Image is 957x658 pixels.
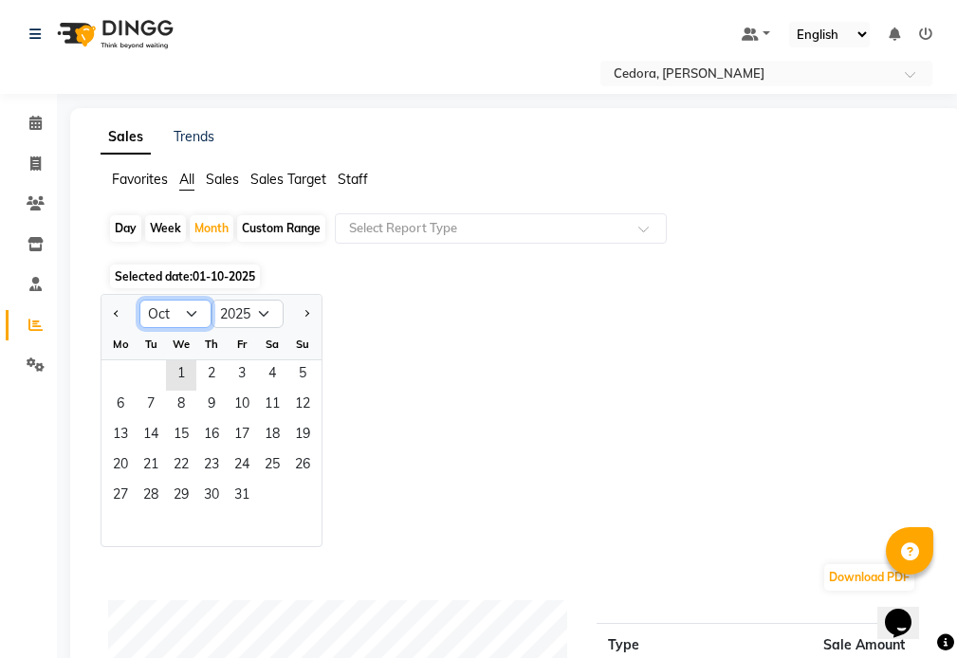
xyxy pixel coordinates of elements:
[105,482,136,512] span: 27
[212,300,284,328] select: Select year
[166,482,196,512] span: 29
[136,451,166,482] div: Tuesday, October 21, 2025
[227,360,257,391] span: 3
[105,451,136,482] span: 20
[237,215,325,242] div: Custom Range
[196,421,227,451] div: Thursday, October 16, 2025
[136,329,166,359] div: Tu
[166,329,196,359] div: We
[287,421,318,451] span: 19
[139,300,212,328] select: Select month
[227,482,257,512] span: 31
[196,391,227,421] span: 9
[110,215,141,242] div: Day
[136,421,166,451] div: Tuesday, October 14, 2025
[196,360,227,391] div: Thursday, October 2, 2025
[227,421,257,451] div: Friday, October 17, 2025
[105,421,136,451] span: 13
[287,421,318,451] div: Sunday, October 19, 2025
[287,329,318,359] div: Su
[250,171,326,188] span: Sales Target
[136,421,166,451] span: 14
[257,329,287,359] div: Sa
[196,391,227,421] div: Thursday, October 9, 2025
[166,451,196,482] div: Wednesday, October 22, 2025
[196,451,227,482] div: Thursday, October 23, 2025
[166,451,196,482] span: 22
[287,360,318,391] span: 5
[166,360,196,391] div: Wednesday, October 1, 2025
[824,564,914,591] button: Download PDF
[190,215,233,242] div: Month
[227,360,257,391] div: Friday, October 3, 2025
[112,171,168,188] span: Favorites
[257,451,287,482] span: 25
[105,482,136,512] div: Monday, October 27, 2025
[227,391,257,421] span: 10
[257,391,287,421] div: Saturday, October 11, 2025
[48,8,178,61] img: logo
[257,421,287,451] div: Saturday, October 18, 2025
[338,171,368,188] span: Staff
[179,171,194,188] span: All
[206,171,239,188] span: Sales
[166,391,196,421] div: Wednesday, October 8, 2025
[101,120,151,155] a: Sales
[105,329,136,359] div: Mo
[166,421,196,451] div: Wednesday, October 15, 2025
[166,421,196,451] span: 15
[136,391,166,421] div: Tuesday, October 7, 2025
[105,391,136,421] div: Monday, October 6, 2025
[227,421,257,451] span: 17
[109,299,124,329] button: Previous month
[196,482,227,512] span: 30
[287,451,318,482] span: 26
[227,451,257,482] span: 24
[227,482,257,512] div: Friday, October 31, 2025
[166,360,196,391] span: 1
[136,391,166,421] span: 7
[287,391,318,421] span: 12
[257,421,287,451] span: 18
[196,421,227,451] span: 16
[110,265,260,288] span: Selected date:
[193,269,255,283] span: 01-10-2025
[166,482,196,512] div: Wednesday, October 29, 2025
[145,215,186,242] div: Week
[196,482,227,512] div: Thursday, October 30, 2025
[105,421,136,451] div: Monday, October 13, 2025
[287,360,318,391] div: Sunday, October 5, 2025
[136,482,166,512] span: 28
[227,391,257,421] div: Friday, October 10, 2025
[257,391,287,421] span: 11
[105,391,136,421] span: 6
[136,451,166,482] span: 21
[227,329,257,359] div: Fr
[196,329,227,359] div: Th
[227,451,257,482] div: Friday, October 24, 2025
[287,451,318,482] div: Sunday, October 26, 2025
[257,360,287,391] span: 4
[196,360,227,391] span: 2
[257,451,287,482] div: Saturday, October 25, 2025
[196,451,227,482] span: 23
[105,451,136,482] div: Monday, October 20, 2025
[257,360,287,391] div: Saturday, October 4, 2025
[877,582,938,639] iframe: chat widget
[299,299,314,329] button: Next month
[136,482,166,512] div: Tuesday, October 28, 2025
[166,391,196,421] span: 8
[287,391,318,421] div: Sunday, October 12, 2025
[174,128,214,145] a: Trends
